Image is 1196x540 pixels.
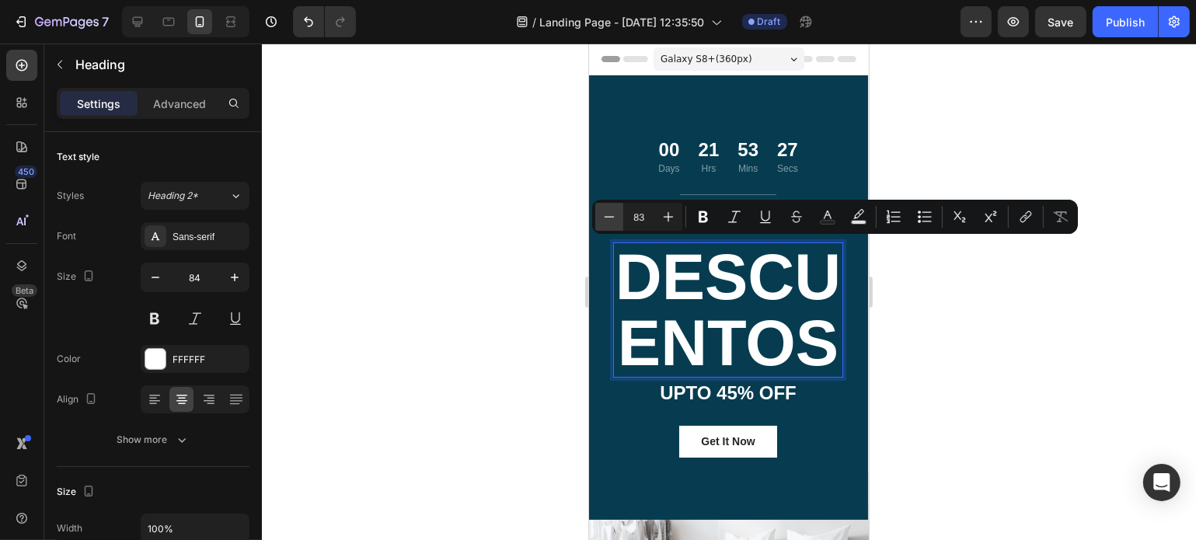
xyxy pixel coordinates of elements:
p: Advanced [153,96,206,112]
div: Font [57,229,76,243]
div: Beta [12,284,37,297]
div: 450 [15,165,37,178]
div: Undo/Redo [293,6,356,37]
iframe: Design area [589,44,869,540]
div: Width [57,521,82,535]
div: Show more [117,432,190,448]
button: Heading 2* [141,182,249,210]
button: 7 [6,6,116,37]
span: Draft [758,15,781,29]
span: / [533,14,537,30]
div: FFFFFF [173,353,246,367]
div: Editor contextual toolbar [592,200,1078,234]
span: Landing Page - [DATE] 12:35:50 [540,14,705,30]
div: Color [57,352,81,366]
div: Size [57,267,98,287]
button: Publish [1093,6,1158,37]
p: Settings [77,96,120,112]
span: Save [1048,16,1074,29]
div: Open Intercom Messenger [1143,464,1180,501]
span: Heading 2* [148,189,198,203]
div: Size [57,482,98,503]
div: Sans-serif [173,230,246,244]
p: Heading [75,55,243,74]
div: Text style [57,150,99,164]
p: 7 [102,12,109,31]
button: Save [1035,6,1086,37]
button: Show more [57,426,249,454]
div: Align [57,389,100,410]
div: Publish [1106,14,1145,30]
div: Styles [57,189,84,203]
